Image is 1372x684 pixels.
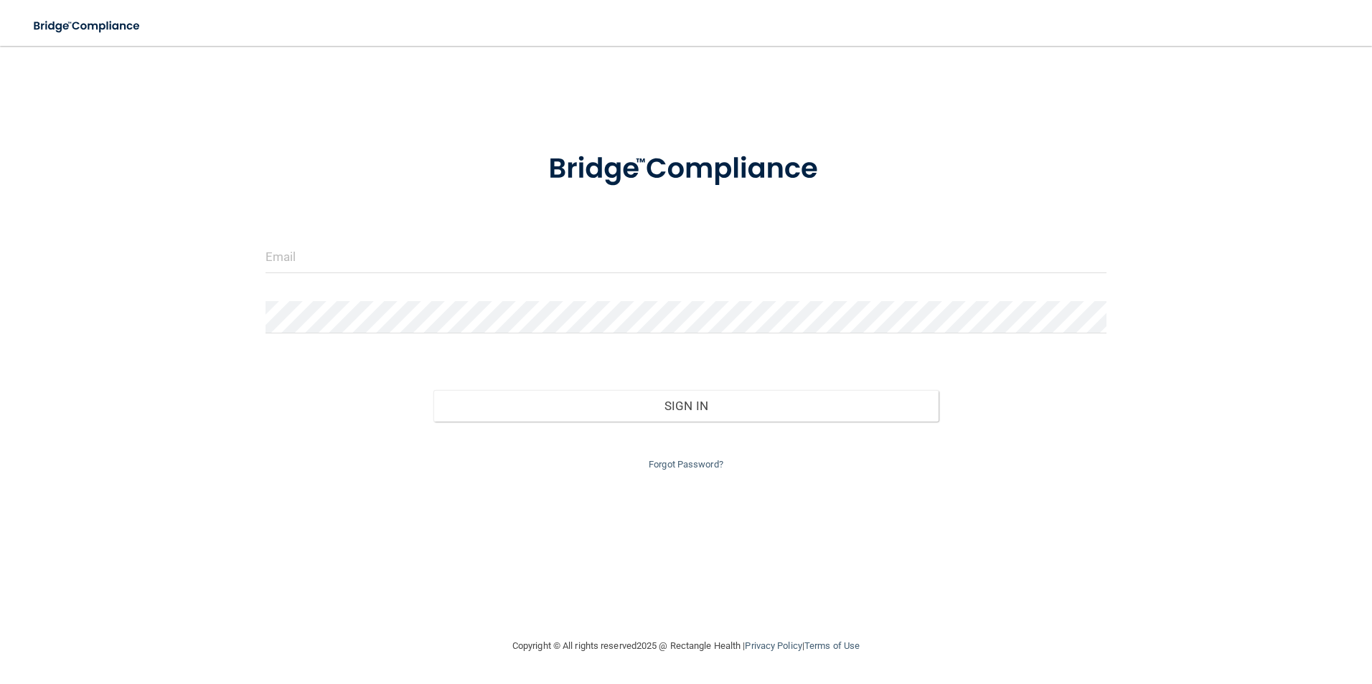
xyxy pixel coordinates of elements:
[519,132,853,206] img: bridge_compliance_login_screen.278c3ca4.svg
[424,623,948,669] div: Copyright © All rights reserved 2025 @ Rectangle Health | |
[266,241,1107,273] input: Email
[433,390,939,422] button: Sign In
[804,640,860,651] a: Terms of Use
[22,11,154,41] img: bridge_compliance_login_screen.278c3ca4.svg
[649,459,723,470] a: Forgot Password?
[745,640,802,651] a: Privacy Policy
